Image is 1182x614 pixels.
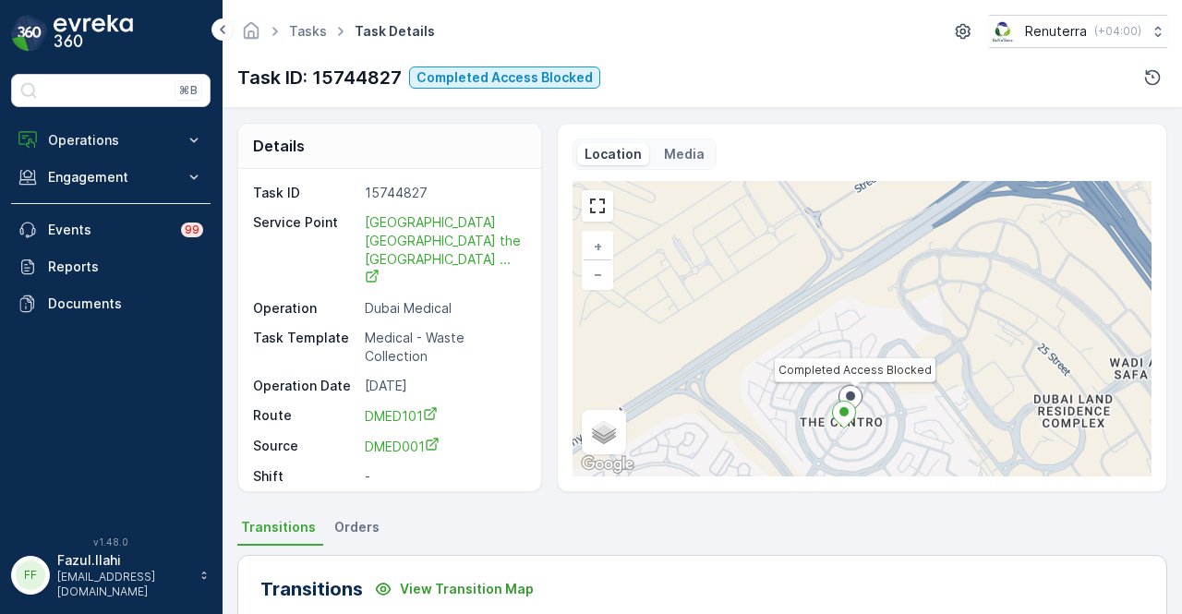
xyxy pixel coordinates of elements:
[241,518,316,536] span: Transitions
[11,285,211,322] a: Documents
[260,575,363,603] p: Transitions
[253,329,357,366] p: Task Template
[365,329,522,366] p: Medical - Waste Collection
[594,266,603,282] span: −
[577,452,638,476] a: Open this area in Google Maps (opens a new window)
[365,408,438,424] span: DMED101
[365,212,525,287] a: Dubai London the Villa Clinic ...
[54,15,133,52] img: logo_dark-DEwI_e13.png
[584,412,624,452] a: Layers
[253,299,357,318] p: Operation
[253,467,357,486] p: Shift
[1094,24,1141,39] p: ( +04:00 )
[11,159,211,196] button: Engagement
[289,23,327,39] a: Tasks
[253,135,305,157] p: Details
[365,214,525,286] span: [GEOGRAPHIC_DATA] [GEOGRAPHIC_DATA] the [GEOGRAPHIC_DATA] ...
[416,68,593,87] p: Completed Access Blocked
[253,377,357,395] p: Operation Date
[584,233,611,260] a: Zoom In
[1025,22,1087,41] p: Renuterra
[237,64,402,91] p: Task ID: 15744827
[241,28,261,43] a: Homepage
[57,551,190,570] p: Fazul.Ilahi
[365,406,522,426] a: DMED101
[11,211,211,248] a: Events99
[365,437,522,456] a: DMED001
[48,221,170,239] p: Events
[11,536,211,548] span: v 1.48.0
[179,83,198,98] p: ⌘B
[584,192,611,220] a: View Fullscreen
[48,131,174,150] p: Operations
[48,295,203,313] p: Documents
[11,248,211,285] a: Reports
[185,223,199,237] p: 99
[351,22,439,41] span: Task Details
[11,551,211,599] button: FFFazul.Ilahi[EMAIL_ADDRESS][DOMAIN_NAME]
[365,467,522,486] p: -
[253,184,357,202] p: Task ID
[989,21,1018,42] img: Screenshot_2024-07-26_at_13.33.01.png
[594,238,602,254] span: +
[253,437,357,456] p: Source
[253,406,357,426] p: Route
[365,439,440,454] span: DMED001
[11,122,211,159] button: Operations
[577,452,638,476] img: Google
[253,213,357,288] p: Service Point
[400,580,534,598] p: View Transition Map
[585,145,642,163] p: Location
[989,15,1167,48] button: Renuterra(+04:00)
[16,560,45,590] div: FF
[57,570,190,599] p: [EMAIL_ADDRESS][DOMAIN_NAME]
[664,145,705,163] p: Media
[48,168,174,187] p: Engagement
[11,15,48,52] img: logo
[363,574,545,604] button: View Transition Map
[365,377,522,395] p: [DATE]
[334,518,380,536] span: Orders
[365,299,522,318] p: Dubai Medical
[365,184,522,202] p: 15744827
[48,258,203,276] p: Reports
[409,66,600,89] button: Completed Access Blocked
[584,260,611,288] a: Zoom Out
